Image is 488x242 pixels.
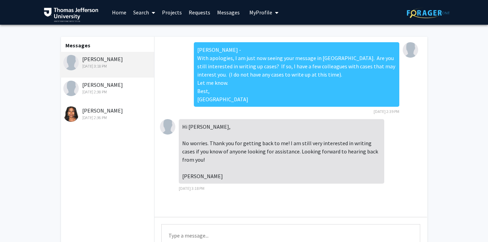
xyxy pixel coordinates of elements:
img: Olivia Sanders [63,55,79,70]
div: [PERSON_NAME] - With apologies, I am just now seeing your message in [GEOGRAPHIC_DATA]. Are you s... [194,42,399,107]
span: [DATE] 3:18 PM [179,186,204,191]
img: ForagerOne Logo [407,8,450,18]
a: Projects [159,0,185,24]
div: [DATE] 3:18 PM [63,63,153,69]
div: [PERSON_NAME] [63,106,153,121]
img: Nicholas Tomasko [63,81,79,96]
a: Messages [214,0,243,24]
div: [DATE] 2:36 PM [63,115,153,121]
a: Search [130,0,159,24]
img: Thomas Jefferson University Logo [44,8,99,22]
a: Requests [185,0,214,24]
img: Olivia Sanders [160,119,175,135]
img: Elissa Miller [403,42,418,58]
span: My Profile [249,9,272,16]
div: [PERSON_NAME] [63,55,153,69]
div: [PERSON_NAME] [63,81,153,95]
b: Messages [65,42,90,49]
iframe: Chat [5,211,29,237]
div: Hi [PERSON_NAME], No worries. Thank you for getting back to me! I am still very interested in wri... [179,119,384,184]
span: [DATE] 2:39 PM [374,109,399,114]
a: Home [109,0,130,24]
img: Shannon Fernando [63,106,79,122]
div: [DATE] 2:38 PM [63,89,153,95]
